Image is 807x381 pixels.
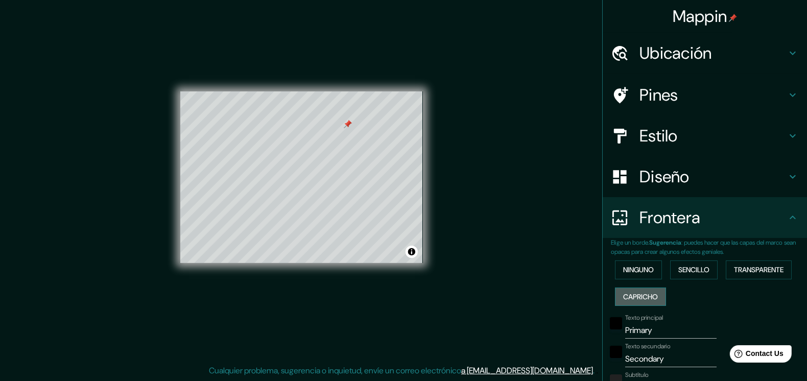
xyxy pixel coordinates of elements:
[623,291,658,303] font: Capricho
[726,260,792,279] button: Transparente
[611,238,807,256] p: Elige un borde. : puedes hacer que las capas del marco sean opacas para crear algunos efectos gen...
[734,264,784,276] font: Transparente
[603,75,807,115] div: Pines
[615,260,662,279] button: Ninguno
[639,126,787,146] h4: Estilo
[673,6,727,27] font: Mappin
[209,365,595,377] p: Cualquier problema, sugerencia o inquietud, envíe un correo electrónico .
[610,317,622,329] button: negro
[596,365,598,377] div: .
[625,371,649,379] label: Subtítulo
[625,314,663,322] label: Texto principal
[670,260,718,279] button: Sencillo
[639,166,787,187] h4: Diseño
[603,33,807,74] div: Ubicación
[603,156,807,197] div: Diseño
[595,365,596,377] div: .
[461,365,593,376] a: a [EMAIL_ADDRESS][DOMAIN_NAME]
[603,115,807,156] div: Estilo
[406,246,418,258] button: Alternar atribución
[623,264,654,276] font: Ninguno
[625,342,671,351] label: Texto secundario
[649,239,681,247] b: Sugerencia
[729,14,737,22] img: pin-icon.png
[603,197,807,238] div: Frontera
[678,264,709,276] font: Sencillo
[610,346,622,358] button: negro
[639,85,787,105] h4: Pines
[639,43,787,63] h4: Ubicación
[615,288,666,306] button: Capricho
[639,207,787,228] h4: Frontera
[716,341,796,370] iframe: Help widget launcher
